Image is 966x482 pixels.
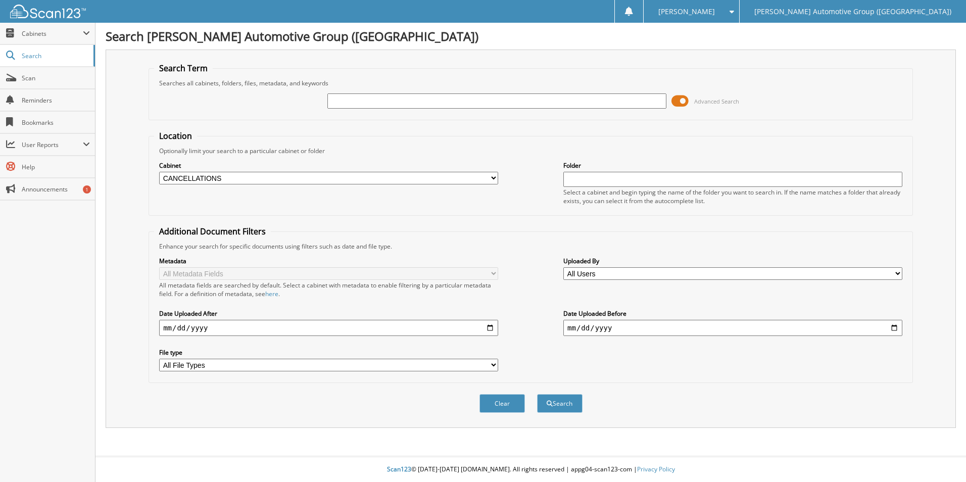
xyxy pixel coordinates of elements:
[159,161,498,170] label: Cabinet
[22,74,90,82] span: Scan
[154,147,907,155] div: Optionally limit your search to a particular cabinet or folder
[154,79,907,87] div: Searches all cabinets, folders, files, metadata, and keywords
[22,118,90,127] span: Bookmarks
[159,257,498,265] label: Metadata
[154,130,197,141] legend: Location
[154,226,271,237] legend: Additional Document Filters
[95,457,966,482] div: © [DATE]-[DATE] [DOMAIN_NAME]. All rights reserved | appg04-scan123-com |
[22,140,83,149] span: User Reports
[537,394,583,413] button: Search
[754,9,951,15] span: [PERSON_NAME] Automotive Group ([GEOGRAPHIC_DATA])
[22,96,90,105] span: Reminders
[154,63,213,74] legend: Search Term
[83,185,91,194] div: 1
[265,290,278,298] a: here
[563,257,902,265] label: Uploaded By
[159,309,498,318] label: Date Uploaded After
[22,163,90,171] span: Help
[22,185,90,194] span: Announcements
[10,5,86,18] img: scan123-logo-white.svg
[563,188,902,205] div: Select a cabinet and begin typing the name of the folder you want to search in. If the name match...
[387,465,411,473] span: Scan123
[22,29,83,38] span: Cabinets
[563,309,902,318] label: Date Uploaded Before
[159,320,498,336] input: start
[658,9,715,15] span: [PERSON_NAME]
[159,348,498,357] label: File type
[154,242,907,251] div: Enhance your search for specific documents using filters such as date and file type.
[563,320,902,336] input: end
[22,52,88,60] span: Search
[694,98,739,105] span: Advanced Search
[106,28,956,44] h1: Search [PERSON_NAME] Automotive Group ([GEOGRAPHIC_DATA])
[159,281,498,298] div: All metadata fields are searched by default. Select a cabinet with metadata to enable filtering b...
[563,161,902,170] label: Folder
[637,465,675,473] a: Privacy Policy
[479,394,525,413] button: Clear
